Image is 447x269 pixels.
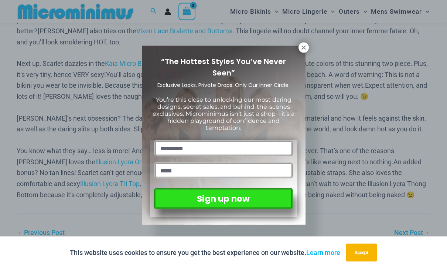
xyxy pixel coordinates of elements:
[161,56,286,78] span: “The Hottest Styles You’ve Never Seen”
[298,43,309,53] button: Close
[306,249,340,256] a: Learn more
[154,188,293,209] button: Sign up now
[70,247,340,258] p: This website uses cookies to ensure you get the best experience on our website.
[153,96,294,132] span: You’re this close to unlocking our most daring designs, secret sales, and behind-the-scenes exclu...
[346,244,377,262] button: Accept
[157,81,290,89] span: Exclusive Looks. Private Drops. Only Our Inner Circle.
